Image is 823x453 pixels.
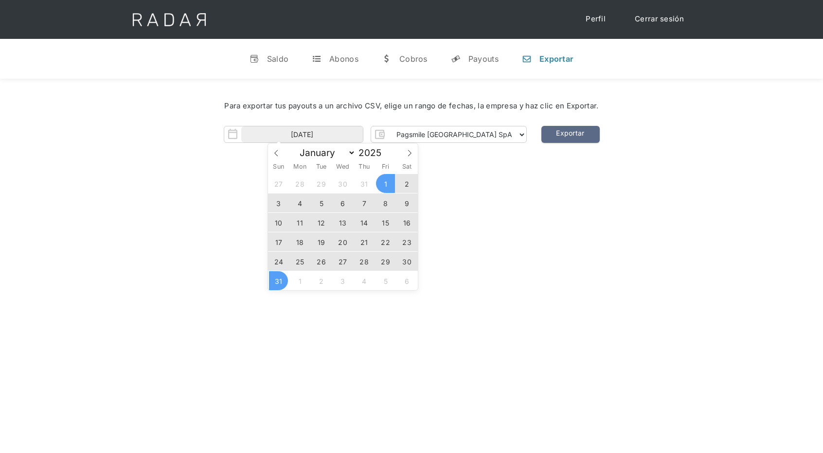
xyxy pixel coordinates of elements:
[269,271,288,290] span: August 31, 2025
[295,147,356,159] select: Month
[269,232,288,251] span: August 17, 2025
[451,54,461,64] div: y
[376,213,395,232] span: August 15, 2025
[311,164,332,170] span: Tue
[312,193,331,212] span: August 5, 2025
[397,193,416,212] span: August 9, 2025
[333,213,352,232] span: August 13, 2025
[355,174,374,193] span: July 31, 2025
[250,54,259,64] div: v
[269,213,288,232] span: August 10, 2025
[355,213,374,232] span: August 14, 2025
[269,252,288,271] span: August 24, 2025
[289,164,311,170] span: Mon
[333,174,352,193] span: July 30, 2025
[541,126,600,143] a: Exportar
[376,232,395,251] span: August 22, 2025
[312,271,331,290] span: September 2, 2025
[312,232,331,251] span: August 19, 2025
[290,232,309,251] span: August 18, 2025
[354,164,375,170] span: Thu
[333,193,352,212] span: August 6, 2025
[397,271,416,290] span: September 6, 2025
[375,164,396,170] span: Fri
[625,10,694,29] a: Cerrar sesión
[539,54,573,64] div: Exportar
[382,54,392,64] div: w
[376,174,395,193] span: August 1, 2025
[329,54,358,64] div: Abonos
[355,252,374,271] span: August 28, 2025
[333,252,352,271] span: August 27, 2025
[333,232,352,251] span: August 20, 2025
[269,174,288,193] span: July 27, 2025
[290,271,309,290] span: September 1, 2025
[356,147,391,158] input: Year
[376,252,395,271] span: August 29, 2025
[268,164,289,170] span: Sun
[312,252,331,271] span: August 26, 2025
[397,252,416,271] span: August 30, 2025
[29,101,794,112] div: Para exportar tus payouts a un archivo CSV, elige un rango de fechas, la empresa y haz clic en Ex...
[355,232,374,251] span: August 21, 2025
[397,174,416,193] span: August 2, 2025
[399,54,428,64] div: Cobros
[290,252,309,271] span: August 25, 2025
[355,271,374,290] span: September 4, 2025
[376,193,395,212] span: August 8, 2025
[290,193,309,212] span: August 4, 2025
[267,54,289,64] div: Saldo
[576,10,615,29] a: Perfil
[269,193,288,212] span: August 3, 2025
[522,54,532,64] div: n
[333,271,352,290] span: September 3, 2025
[376,271,395,290] span: September 5, 2025
[397,213,416,232] span: August 16, 2025
[312,54,322,64] div: t
[468,54,499,64] div: Payouts
[290,174,309,193] span: July 28, 2025
[312,213,331,232] span: August 12, 2025
[224,126,527,143] form: Form
[397,232,416,251] span: August 23, 2025
[396,164,418,170] span: Sat
[312,174,331,193] span: July 29, 2025
[332,164,354,170] span: Wed
[290,213,309,232] span: August 11, 2025
[355,193,374,212] span: August 7, 2025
